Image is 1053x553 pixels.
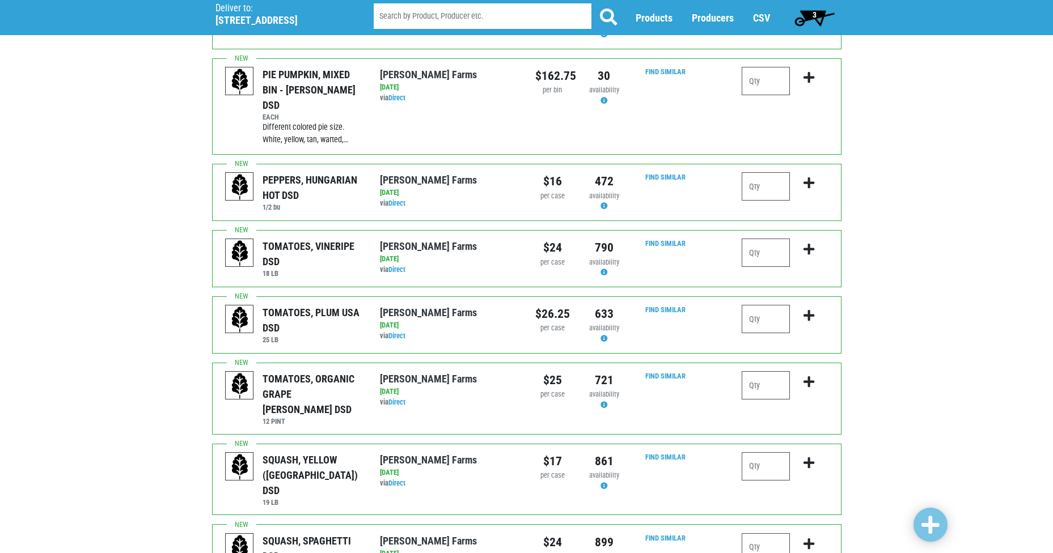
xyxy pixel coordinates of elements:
span: availability [589,324,619,332]
h6: 25 LB [263,335,363,344]
div: per case [535,389,570,400]
div: per case [535,323,570,334]
div: [DATE] [380,467,518,478]
a: [PERSON_NAME] Farms [380,307,477,318]
div: 633 [587,305,621,323]
img: placeholder-variety-43d6402dacf2d531de610a020419775a.svg [226,453,254,481]
input: Qty [742,239,790,267]
div: [DATE] [380,82,518,93]
div: 790 [587,239,621,257]
a: Direct [388,265,405,274]
span: availability [589,471,619,479]
a: Find Similar [645,453,686,461]
div: via [380,198,518,209]
h6: 19 LB [263,498,363,507]
input: Search by Product, Producer etc. [374,3,591,29]
div: TOMATOES, ORGANIC GRAPE [PERSON_NAME] DSD [263,371,363,417]
a: Find Similar [645,173,686,181]
img: placeholder-variety-43d6402dacf2d531de610a020419775a.svg [226,173,254,201]
div: TOMATOES, PLUM USA DSD [263,305,363,335]
div: 899 [587,533,621,551]
h6: EACH [263,113,363,121]
a: [PERSON_NAME] Farms [380,69,477,80]
a: [PERSON_NAME] Farms [380,174,477,186]
h6: 12 PINT [263,417,363,426]
div: PIE PUMPKIN, MIXED BIN - [PERSON_NAME] DSD [263,67,363,113]
img: placeholder-variety-43d6402dacf2d531de610a020419775a.svg [226,67,254,96]
a: Direct [388,331,405,340]
a: Direct [388,199,405,207]
div: per case [535,470,570,481]
h6: 18 LB [263,269,363,278]
div: per case [535,191,570,202]
a: [PERSON_NAME] Farms [380,240,477,252]
div: TOMATOES, VINERIPE DSD [263,239,363,269]
a: Direct [388,93,405,102]
a: Find Similar [645,372,686,380]
div: [DATE] [380,320,518,331]
h6: 1/2 bu [263,203,363,211]
div: $162.75 [535,67,570,85]
a: 3 [789,6,840,29]
a: Find Similar [645,305,686,314]
h5: [STREET_ADDRESS] [215,14,345,27]
a: [PERSON_NAME] Farms [380,454,477,466]
div: $17 [535,452,570,470]
div: 861 [587,452,621,470]
div: SQUASH, YELLOW ([GEOGRAPHIC_DATA]) DSD [263,452,363,498]
div: via [380,478,518,489]
a: Direct [388,479,405,487]
p: Deliver to: [215,3,345,14]
div: [DATE] [380,188,518,198]
a: Find Similar [645,239,686,248]
div: via [380,265,518,275]
div: via [380,397,518,408]
div: $25 [535,371,570,389]
div: $24 [535,239,570,257]
img: placeholder-variety-43d6402dacf2d531de610a020419775a.svg [226,372,254,400]
img: placeholder-variety-43d6402dacf2d531de610a020419775a.svg [226,239,254,267]
div: [DATE] [380,254,518,265]
div: $26.25 [535,305,570,323]
a: [PERSON_NAME] Farms [380,535,477,547]
div: Different colored pie size. White, yellow, tan, warted, [263,121,363,146]
div: PEPPERS, HUNGARIAN HOT DSD [263,172,363,203]
span: 3 [813,10,817,19]
div: 721 [587,371,621,389]
div: via [380,93,518,104]
span: availability [589,390,619,398]
input: Qty [742,305,790,333]
div: $16 [535,172,570,190]
span: availability [589,192,619,200]
div: [DATE] [380,386,518,397]
div: via [380,331,518,342]
input: Qty [742,452,790,480]
img: placeholder-variety-43d6402dacf2d531de610a020419775a.svg [226,305,254,334]
a: Producers [692,12,734,24]
div: 30 [587,67,621,85]
a: Direct [388,398,405,406]
a: Products [636,12,673,24]
a: CSV [753,12,770,24]
div: $24 [535,533,570,551]
a: [PERSON_NAME] Farms [380,373,477,385]
a: Find Similar [645,67,686,76]
input: Qty [742,172,790,201]
div: per bin [535,85,570,96]
div: per case [535,257,570,268]
input: Qty [742,371,790,399]
a: Find Similar [645,534,686,542]
span: … [344,135,349,144]
span: availability [589,258,619,266]
input: Qty [742,67,790,95]
div: 472 [587,172,621,190]
span: availability [589,86,619,94]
